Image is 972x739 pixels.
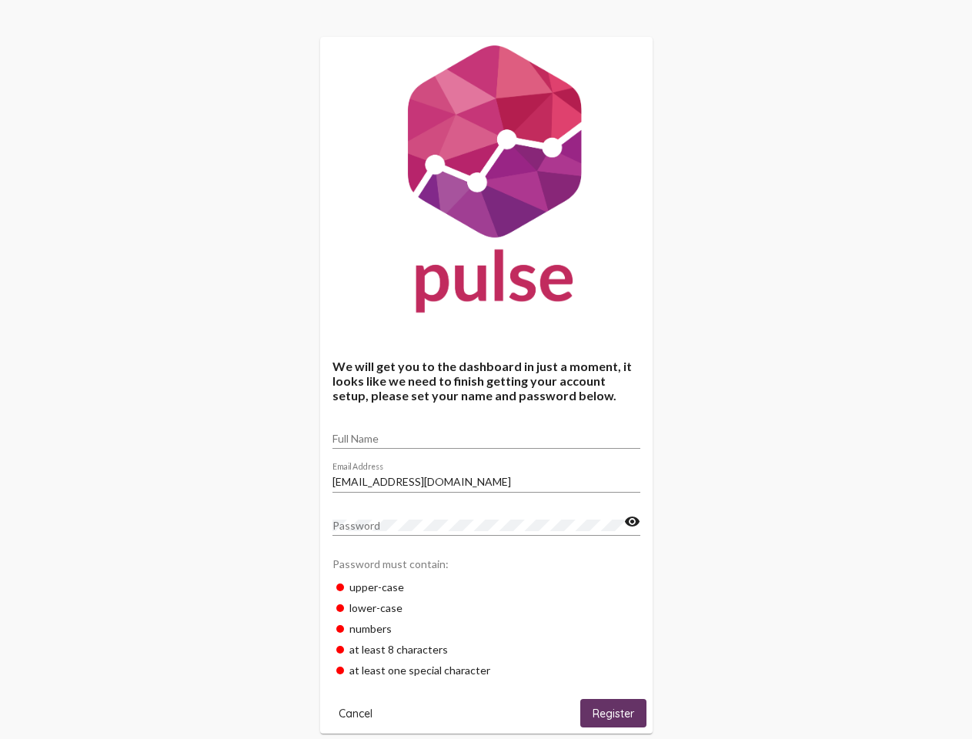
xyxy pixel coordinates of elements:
[332,639,640,660] div: at least 8 characters
[332,597,640,618] div: lower-case
[332,660,640,680] div: at least one special character
[580,699,646,727] button: Register
[332,577,640,597] div: upper-case
[332,618,640,639] div: numbers
[624,513,640,531] mat-icon: visibility
[339,707,372,721] span: Cancel
[593,707,634,721] span: Register
[326,699,385,727] button: Cancel
[320,37,653,328] img: Pulse For Good Logo
[332,550,640,577] div: Password must contain:
[332,359,640,403] h4: We will get you to the dashboard in just a moment, it looks like we need to finish getting your a...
